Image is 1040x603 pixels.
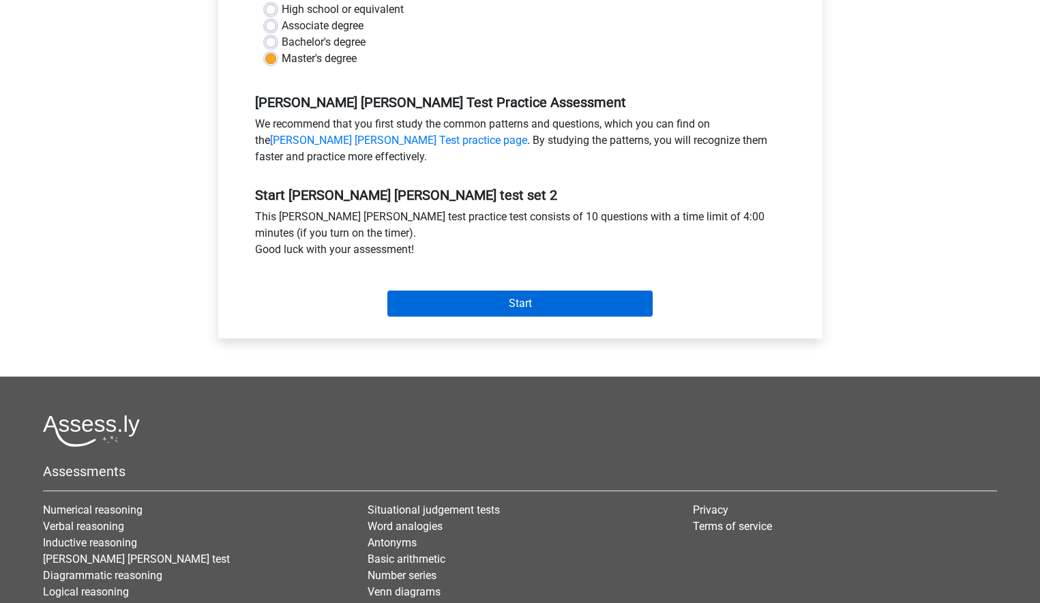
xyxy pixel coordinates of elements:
[43,536,137,549] a: Inductive reasoning
[43,415,140,447] img: Assessly logo
[43,585,129,598] a: Logical reasoning
[282,1,404,18] label: High school or equivalent
[245,116,796,171] div: We recommend that you first study the common patterns and questions, which you can find on the . ...
[43,569,162,582] a: Diagrammatic reasoning
[270,134,527,147] a: [PERSON_NAME] [PERSON_NAME] Test practice page
[245,209,796,263] div: This [PERSON_NAME] [PERSON_NAME] test practice test consists of 10 questions with a time limit of...
[43,553,230,565] a: [PERSON_NAME] [PERSON_NAME] test
[368,536,417,549] a: Antonyms
[368,503,500,516] a: Situational judgement tests
[387,291,653,317] input: Start
[368,569,436,582] a: Number series
[368,553,445,565] a: Basic arithmetic
[368,585,441,598] a: Venn diagrams
[43,503,143,516] a: Numerical reasoning
[255,94,786,111] h5: [PERSON_NAME] [PERSON_NAME] Test Practice Assessment
[43,520,124,533] a: Verbal reasoning
[368,520,443,533] a: Word analogies
[282,50,357,67] label: Master's degree
[282,34,366,50] label: Bachelor's degree
[282,18,363,34] label: Associate degree
[693,520,772,533] a: Terms of service
[255,187,786,203] h5: Start [PERSON_NAME] [PERSON_NAME] test set 2
[693,503,728,516] a: Privacy
[43,463,997,480] h5: Assessments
